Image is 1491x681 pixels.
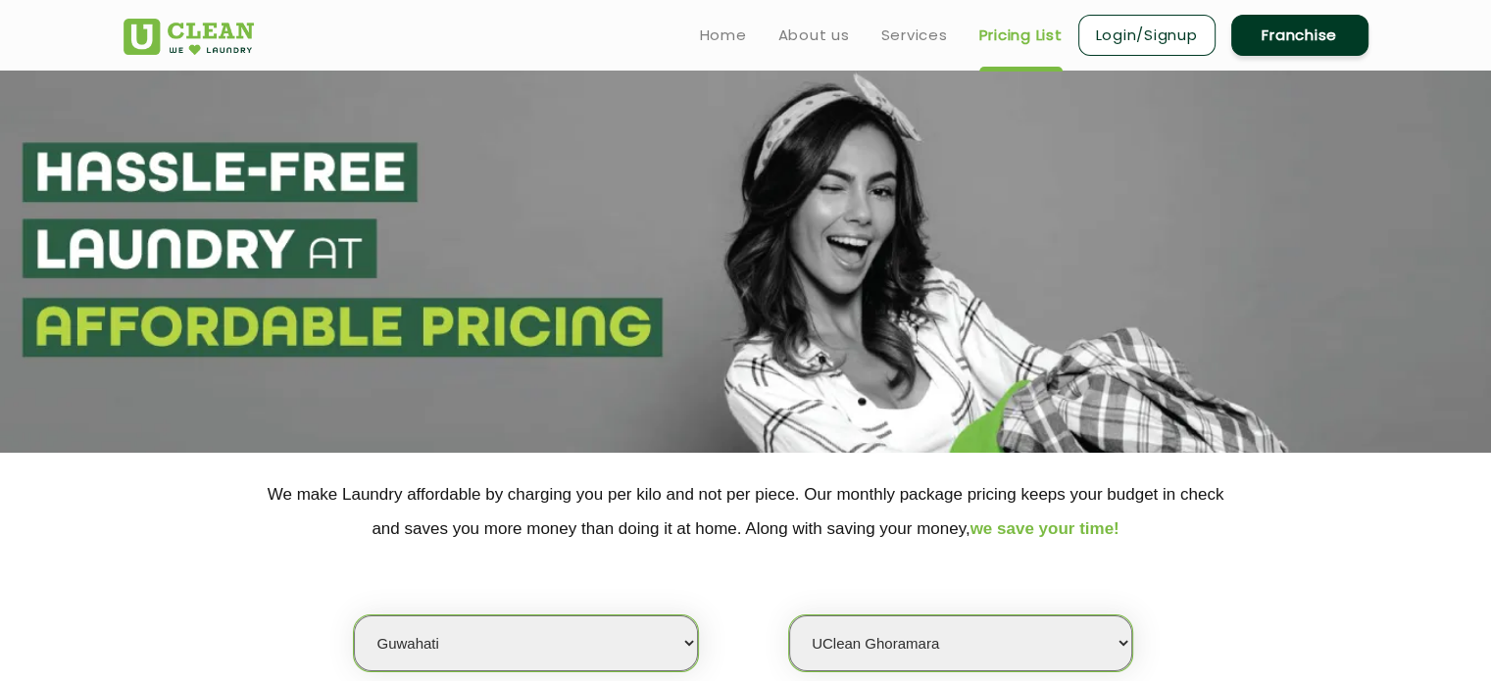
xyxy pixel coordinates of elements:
a: Login/Signup [1078,15,1216,56]
p: We make Laundry affordable by charging you per kilo and not per piece. Our monthly package pricin... [124,477,1368,546]
a: Services [881,24,948,47]
a: Franchise [1231,15,1368,56]
a: Home [700,24,747,47]
img: UClean Laundry and Dry Cleaning [124,19,254,55]
a: Pricing List [979,24,1063,47]
span: we save your time! [970,519,1119,538]
a: About us [778,24,850,47]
